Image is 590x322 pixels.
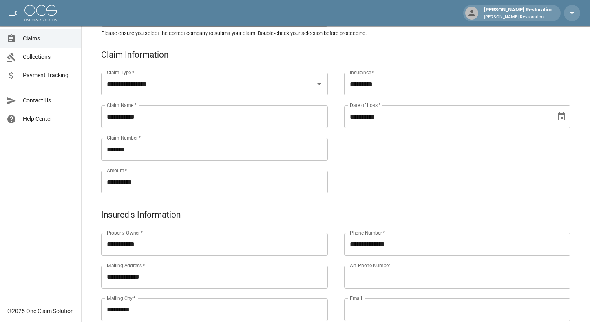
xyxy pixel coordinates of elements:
label: Amount [107,167,127,174]
label: Email [350,295,362,302]
label: Date of Loss [350,102,380,109]
button: Choose date, selected date is Sep 19, 2025 [553,109,570,125]
span: Payment Tracking [23,71,75,80]
p: [PERSON_NAME] Restoration [484,14,552,21]
label: Phone Number [350,229,385,236]
span: Claims [23,34,75,43]
h5: Please ensure you select the correct company to submit your claim. Double-check your selection be... [101,30,570,37]
label: Alt. Phone Number [350,262,390,269]
button: Open [314,78,325,90]
label: Claim Number [107,134,141,141]
img: ocs-logo-white-transparent.png [24,5,57,21]
span: Contact Us [23,96,75,105]
label: Mailing City [107,295,136,302]
label: Property Owner [107,229,143,236]
span: Help Center [23,115,75,123]
button: open drawer [5,5,21,21]
div: © 2025 One Claim Solution [7,307,74,315]
div: [PERSON_NAME] Restoration [481,6,556,20]
label: Claim Type [107,69,134,76]
label: Claim Name [107,102,137,109]
span: Collections [23,53,75,61]
label: Mailing Address [107,262,145,269]
label: Insurance [350,69,374,76]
